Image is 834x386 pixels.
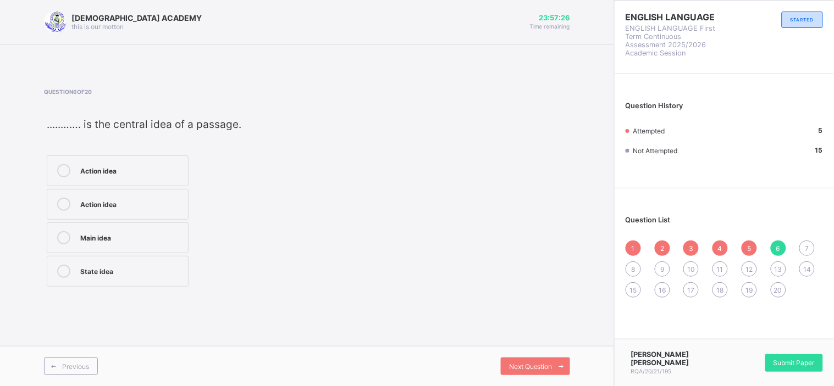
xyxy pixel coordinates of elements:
span: [PERSON_NAME] [PERSON_NAME] [631,350,725,367]
span: STARTED [791,17,814,23]
span: Attempted [633,127,665,135]
span: 15 [630,286,637,294]
span: [DEMOGRAPHIC_DATA] ACADEMY [71,13,202,23]
span: Submit Paper [774,359,815,367]
span: .....……. is the central idea of a passage. [47,118,241,131]
span: ENGLISH LANGUAGE First Term Continuous Assessment 2025/2026 Academic Session [626,24,725,57]
span: Previous [62,362,89,371]
div: State idea [80,265,183,276]
span: 19 [745,286,753,294]
span: 23:57:26 [529,14,570,22]
span: Next Question [509,362,553,371]
span: Question History [626,102,683,110]
b: 15 [815,146,823,154]
span: 14 [803,265,811,273]
span: 11 [717,265,723,273]
span: 2 [660,244,664,253]
span: 18 [717,286,724,294]
span: 13 [775,265,782,273]
div: Action idea [80,164,183,175]
span: 3 [689,244,693,253]
span: 16 [659,286,666,294]
div: Action idea [80,198,183,209]
span: 17 [688,286,695,294]
b: 5 [819,126,823,135]
span: 7 [805,244,809,253]
span: RQA/20/21/195 [631,368,672,374]
span: this is our motton [71,23,124,31]
span: 10 [687,265,695,273]
span: 8 [632,265,636,273]
div: Main idea [80,231,183,242]
span: 9 [660,265,664,273]
span: Time remaining [529,23,570,30]
span: 5 [747,244,751,253]
span: Question 6 of 20 [44,88,290,95]
span: 6 [776,244,780,253]
span: Not Attempted [633,147,677,155]
span: Question List [626,216,671,224]
span: ENGLISH LANGUAGE [626,12,725,23]
span: 1 [632,244,635,253]
span: 12 [745,265,753,273]
span: 20 [774,286,782,294]
span: 4 [718,244,722,253]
